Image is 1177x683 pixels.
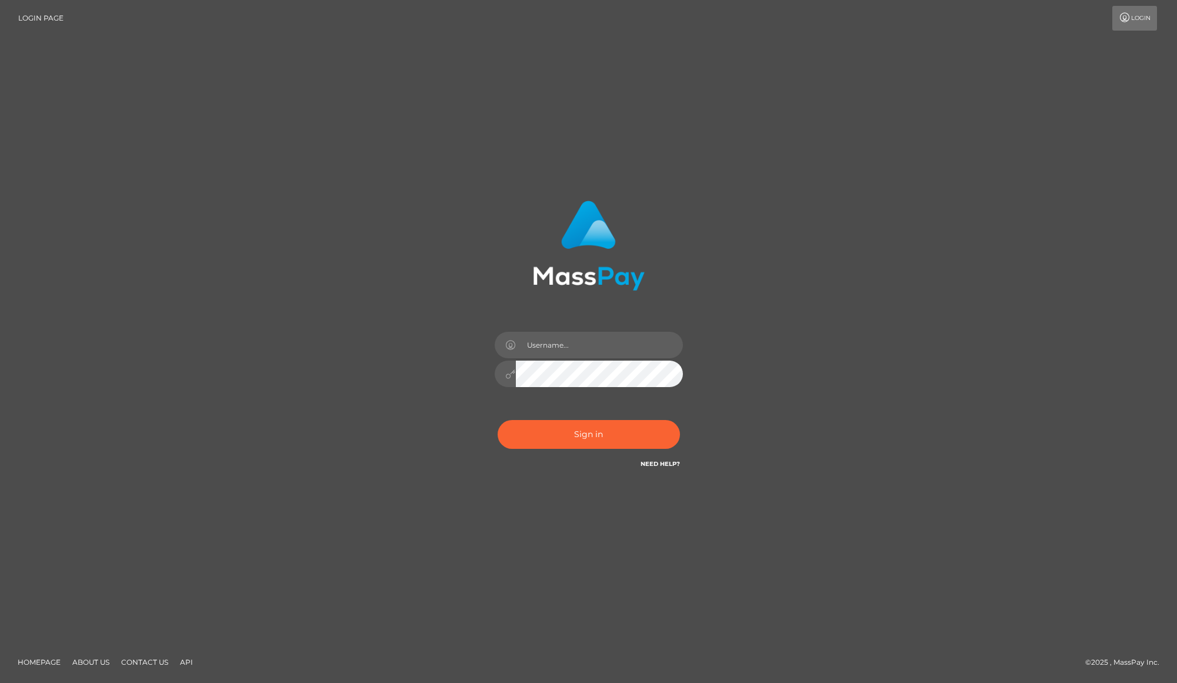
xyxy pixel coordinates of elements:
button: Sign in [498,420,680,449]
a: Homepage [13,653,65,671]
a: About Us [68,653,114,671]
a: Need Help? [641,460,680,468]
a: Contact Us [116,653,173,671]
img: MassPay Login [533,201,645,291]
a: Login Page [18,6,64,31]
a: Login [1112,6,1157,31]
a: API [175,653,198,671]
div: © 2025 , MassPay Inc. [1085,656,1168,669]
input: Username... [516,332,683,358]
